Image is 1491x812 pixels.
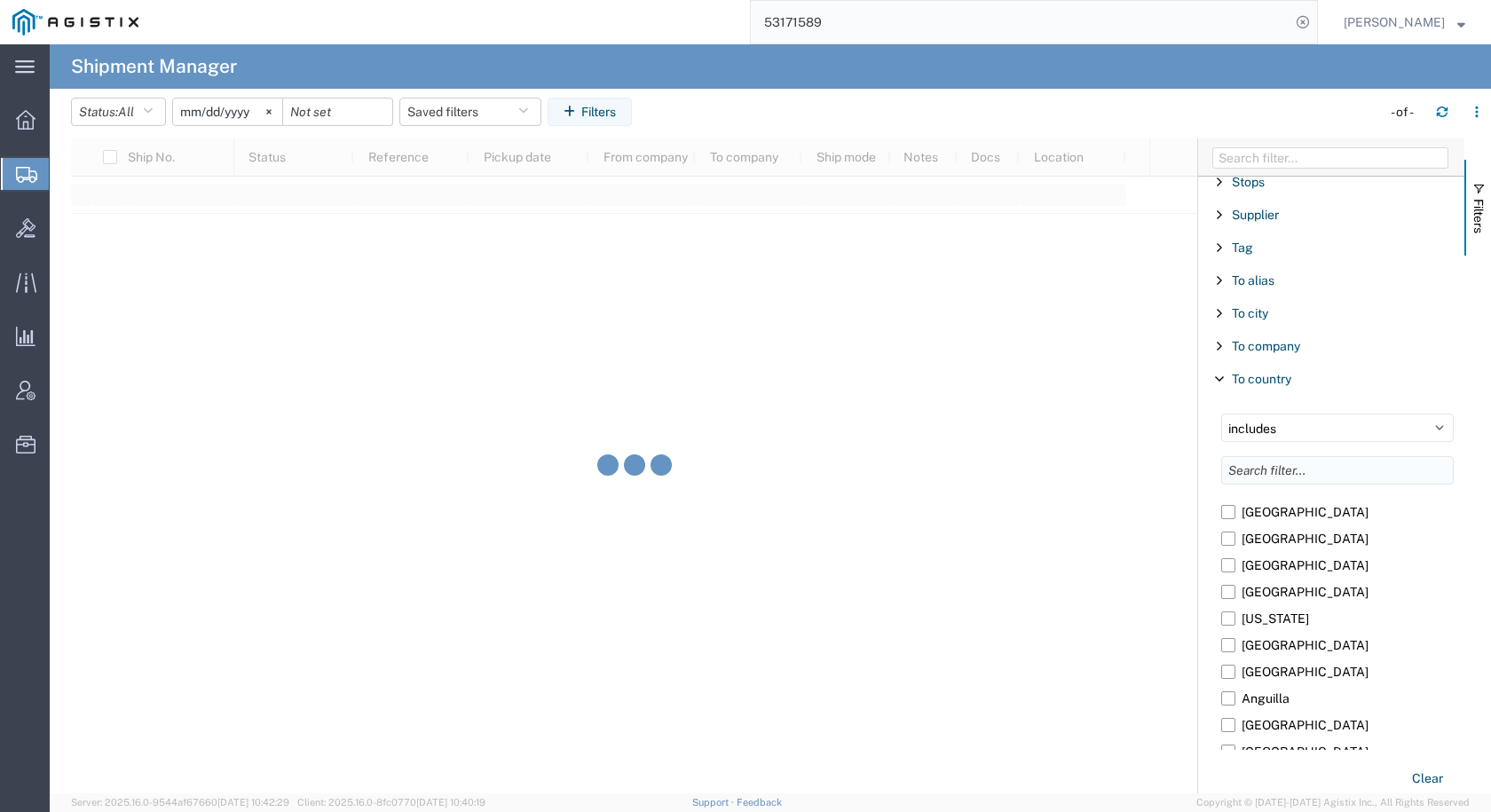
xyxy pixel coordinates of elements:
label: [GEOGRAPHIC_DATA] [1221,632,1454,658]
label: [GEOGRAPHIC_DATA] [1221,499,1454,525]
label: [GEOGRAPHIC_DATA] [1221,738,1454,765]
span: To country [1232,372,1291,386]
span: Copyright © [DATE]-[DATE] Agistix Inc., All Rights Reserved [1196,795,1470,810]
label: [GEOGRAPHIC_DATA] [1221,525,1454,552]
label: Anguilla [1221,685,1454,712]
input: Search filter... [1221,456,1454,485]
img: logo [12,9,138,35]
input: Search for shipment number, reference number [751,1,1290,43]
label: [GEOGRAPHIC_DATA] [1221,552,1454,579]
div: Filter List 66 Filters [1198,177,1464,793]
span: All [118,105,134,119]
button: Filters [548,98,632,126]
label: [GEOGRAPHIC_DATA] [1221,579,1454,605]
span: Supplier [1232,208,1279,222]
span: To city [1232,306,1268,320]
a: Feedback [737,797,782,808]
span: [DATE] 10:40:19 [416,797,485,808]
span: Tag [1232,240,1253,255]
button: [PERSON_NAME] [1343,12,1466,33]
input: Not set [173,99,282,125]
button: Clear [1401,764,1454,793]
span: Client: 2025.16.0-8fc0770 [297,797,485,808]
button: Saved filters [399,98,541,126]
label: [GEOGRAPHIC_DATA] [1221,658,1454,685]
h4: Shipment Manager [71,44,237,89]
input: Filter Columns Input [1212,147,1448,169]
span: Andrew Wacyra [1344,12,1445,32]
span: To alias [1232,273,1274,288]
a: Support [692,797,737,808]
span: Filters [1471,199,1486,233]
label: [US_STATE] [1221,605,1454,632]
label: [GEOGRAPHIC_DATA] [1221,712,1454,738]
span: Server: 2025.16.0-9544af67660 [71,797,289,808]
span: [DATE] 10:42:29 [217,797,289,808]
button: Status:All [71,98,166,126]
div: - of - [1391,103,1422,122]
span: Stops [1232,175,1265,189]
span: To company [1232,339,1300,353]
input: Not set [283,99,392,125]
